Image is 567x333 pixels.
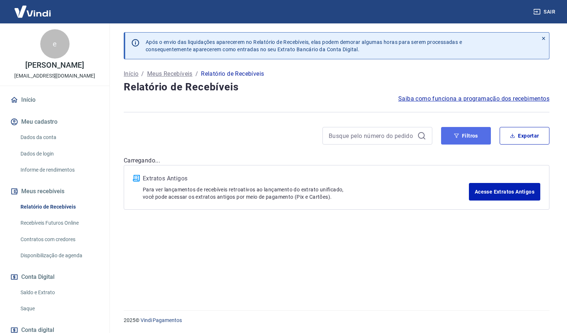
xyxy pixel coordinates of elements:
[532,5,558,19] button: Sair
[143,174,469,183] p: Extratos Antigos
[441,127,491,145] button: Filtros
[147,70,193,78] a: Meus Recebíveis
[124,70,138,78] a: Início
[18,216,101,231] a: Recebíveis Futuros Online
[18,301,101,316] a: Saque
[9,114,101,130] button: Meu cadastro
[18,199,101,214] a: Relatório de Recebíveis
[146,38,462,53] p: Após o envio das liquidações aparecerem no Relatório de Recebíveis, elas podem demorar algumas ho...
[18,162,101,177] a: Informe de rendimentos
[469,183,540,201] a: Acesse Extratos Antigos
[18,232,101,247] a: Contratos com credores
[18,285,101,300] a: Saldo e Extrato
[18,130,101,145] a: Dados da conta
[143,186,469,201] p: Para ver lançamentos de recebíveis retroativos ao lançamento do extrato unificado, você pode aces...
[9,183,101,199] button: Meus recebíveis
[141,70,144,78] p: /
[124,317,549,324] p: 2025 ©
[25,61,84,69] p: [PERSON_NAME]
[14,72,95,80] p: [EMAIL_ADDRESS][DOMAIN_NAME]
[9,269,101,285] button: Conta Digital
[9,0,56,23] img: Vindi
[124,156,549,165] p: Carregando...
[195,70,198,78] p: /
[9,92,101,108] a: Início
[398,94,549,103] a: Saiba como funciona a programação dos recebimentos
[18,248,101,263] a: Disponibilização de agenda
[329,130,414,141] input: Busque pelo número do pedido
[141,317,182,323] a: Vindi Pagamentos
[40,29,70,59] div: e
[500,127,549,145] button: Exportar
[201,70,264,78] p: Relatório de Recebíveis
[133,175,140,182] img: ícone
[124,80,549,94] h4: Relatório de Recebíveis
[18,146,101,161] a: Dados de login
